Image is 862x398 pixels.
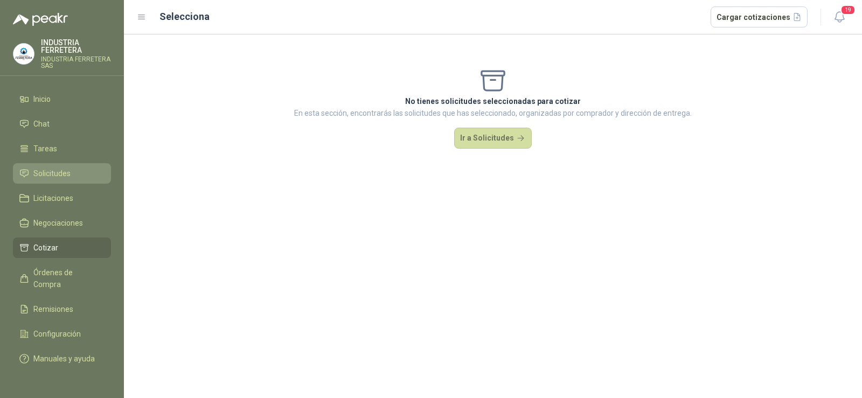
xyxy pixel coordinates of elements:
a: Negociaciones [13,213,111,233]
span: Tareas [33,143,57,155]
span: Remisiones [33,303,73,315]
p: INDUSTRIA FERRETERA SAS [41,56,111,69]
p: INDUSTRIA FERRETERA [41,39,111,54]
a: Tareas [13,138,111,159]
h2: Selecciona [159,9,210,24]
span: Negociaciones [33,217,83,229]
button: 19 [830,8,849,27]
span: Configuración [33,328,81,340]
button: Cargar cotizaciones [711,6,808,28]
a: Chat [13,114,111,134]
p: En esta sección, encontrarás las solicitudes que has seleccionado, organizadas por comprador y di... [294,107,692,119]
span: Chat [33,118,50,130]
img: Logo peakr [13,13,68,26]
a: Licitaciones [13,188,111,208]
span: 19 [840,5,856,15]
a: Cotizar [13,238,111,258]
a: Inicio [13,89,111,109]
a: Solicitudes [13,163,111,184]
a: Órdenes de Compra [13,262,111,295]
a: Manuales y ayuda [13,348,111,369]
span: Solicitudes [33,167,71,179]
a: Remisiones [13,299,111,319]
span: Cotizar [33,242,58,254]
p: No tienes solicitudes seleccionadas para cotizar [294,95,692,107]
span: Inicio [33,93,51,105]
span: Manuales y ayuda [33,353,95,365]
span: Licitaciones [33,192,73,204]
img: Company Logo [13,44,34,64]
span: Órdenes de Compra [33,267,101,290]
button: Ir a Solicitudes [454,128,532,149]
a: Configuración [13,324,111,344]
